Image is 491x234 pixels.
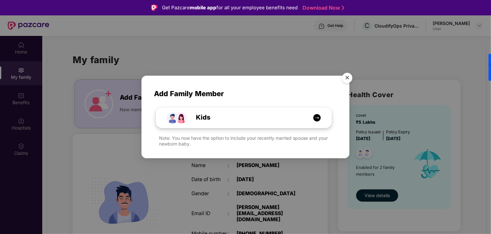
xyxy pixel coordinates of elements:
img: Logo [151,4,157,11]
span: Add Family Member [154,88,337,99]
img: icon [167,108,187,128]
img: icon [313,114,321,122]
img: Stroke [342,4,344,11]
button: Close [338,70,356,87]
a: Download Now [302,4,342,11]
img: svg+xml;base64,PHN2ZyB4bWxucz0iaHR0cDovL3d3dy53My5vcmcvMjAwMC9zdmciIHdpZHRoPSI1NiIgaGVpZ2h0PSI1Ni... [338,70,356,88]
strong: mobile app [190,4,216,11]
div: Note: You now have the option to include your recently married spouse and your newborn baby. [159,135,337,147]
span: Kids [181,113,210,122]
div: Get Pazcare for all your employee benefits need [162,4,298,12]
